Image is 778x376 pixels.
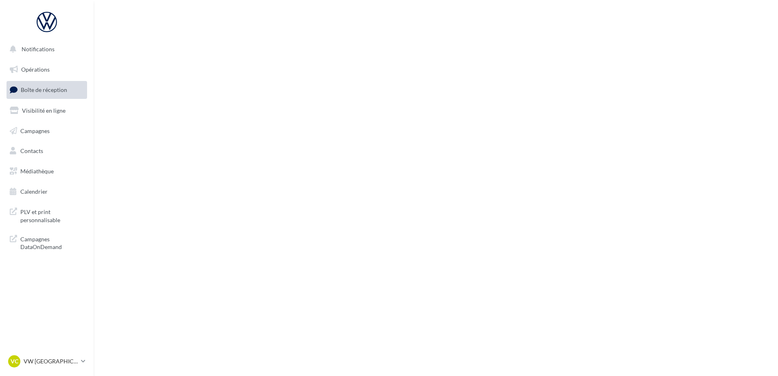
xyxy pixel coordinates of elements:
[5,203,89,227] a: PLV et print personnalisable
[11,357,18,365] span: VC
[24,357,78,365] p: VW [GEOGRAPHIC_DATA]
[5,102,89,119] a: Visibilité en ligne
[7,354,87,369] a: VC VW [GEOGRAPHIC_DATA]
[5,61,89,78] a: Opérations
[5,122,89,140] a: Campagnes
[20,188,48,195] span: Calendrier
[5,41,85,58] button: Notifications
[5,230,89,254] a: Campagnes DataOnDemand
[5,142,89,160] a: Contacts
[20,234,84,251] span: Campagnes DataOnDemand
[5,81,89,98] a: Boîte de réception
[21,66,50,73] span: Opérations
[20,147,43,154] span: Contacts
[20,168,54,175] span: Médiathèque
[22,107,66,114] span: Visibilité en ligne
[20,206,84,224] span: PLV et print personnalisable
[5,163,89,180] a: Médiathèque
[21,86,67,93] span: Boîte de réception
[20,127,50,134] span: Campagnes
[22,46,55,52] span: Notifications
[5,183,89,200] a: Calendrier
